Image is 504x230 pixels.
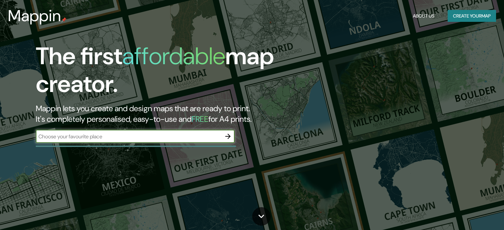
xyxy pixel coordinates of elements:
img: mappin-pin [61,17,67,23]
h1: The first map creator. [36,42,288,103]
button: About Us [410,10,437,22]
input: Choose your favourite place [36,133,221,140]
h1: affordable [122,41,225,71]
h3: Mappin [8,7,61,25]
h5: FREE [192,114,208,124]
h2: Mappin lets you create and design maps that are ready to print. It's completely personalised, eas... [36,103,288,124]
button: Create yourmap [448,10,496,22]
